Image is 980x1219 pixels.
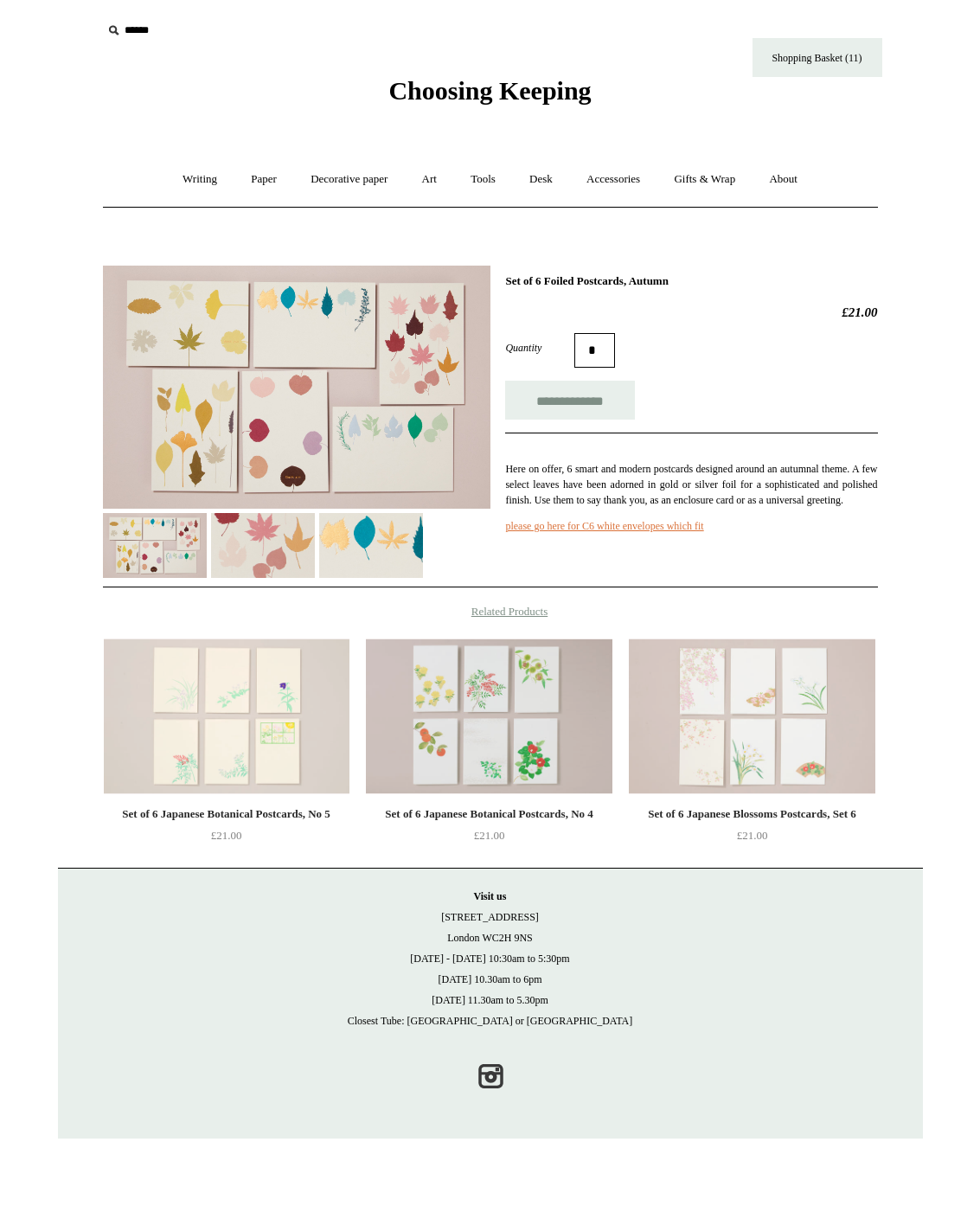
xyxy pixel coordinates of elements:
img: Set of 6 Foiled Postcards, Autumn [103,513,207,578]
a: Shopping Basket (11) [753,38,882,77]
a: Set of 6 Japanese Blossoms Postcards, Set 6 Set of 6 Japanese Blossoms Postcards, Set 6 [629,638,874,794]
strong: Visit us [474,890,507,902]
p: Here on offer, 6 smart and modern postcards designed around an autumnal theme. A few select leave... [505,461,877,508]
a: Gifts & Wrap [658,157,751,202]
p: [STREET_ADDRESS] London WC2H 9NS [DATE] - [DATE] 10:30am to 5:30pm [DATE] 10.30am to 6pm [DATE] 1... [75,886,906,1031]
a: Art [407,157,452,202]
img: Set of 6 Foiled Postcards, Autumn [211,513,315,578]
a: Set of 6 Japanese Blossoms Postcards, Set 6 £21.00 [629,804,874,875]
img: Set of 6 Japanese Botanical Postcards, No 4 [366,638,612,794]
a: Set of 6 Japanese Botanical Postcards, No 4 Set of 6 Japanese Botanical Postcards, No 4 [366,638,612,794]
div: Set of 6 Japanese Blossoms Postcards, Set 6 [633,804,870,824]
h1: Set of 6 Foiled Postcards, Autumn [505,274,877,288]
a: Set of 6 Japanese Botanical Postcards, No 5 Set of 6 Japanese Botanical Postcards, No 5 [104,638,349,794]
label: Quantity [505,340,574,356]
span: £21.00 [211,829,242,842]
a: please go here for C6 white envelopes which fit [505,520,703,532]
a: Decorative paper [295,157,403,202]
div: Set of 6 Japanese Botanical Postcards, No 5 [108,804,345,824]
a: About [753,157,813,202]
a: Writing [167,157,233,202]
span: £21.00 [474,829,505,842]
h2: £21.00 [505,305,877,320]
span: Choosing Keeping [388,76,591,105]
img: Set of 6 Japanese Botanical Postcards, No 5 [104,638,349,794]
h4: Related Products [58,605,923,619]
img: Set of 6 Foiled Postcards, Autumn [319,513,423,578]
a: Tools [455,157,511,202]
img: Set of 6 Japanese Blossoms Postcards, Set 6 [629,638,874,794]
a: Set of 6 Japanese Botanical Postcards, No 4 £21.00 [366,804,612,875]
div: Set of 6 Japanese Botanical Postcards, No 4 [370,804,607,824]
a: Set of 6 Japanese Botanical Postcards, No 5 £21.00 [104,804,349,875]
span: £21.00 [737,829,768,842]
a: Choosing Keeping [388,90,591,102]
a: Paper [235,157,292,202]
a: Accessories [571,157,656,202]
a: Instagram [471,1057,509,1095]
a: Desk [514,157,568,202]
img: Set of 6 Foiled Postcards, Autumn [103,266,490,509]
